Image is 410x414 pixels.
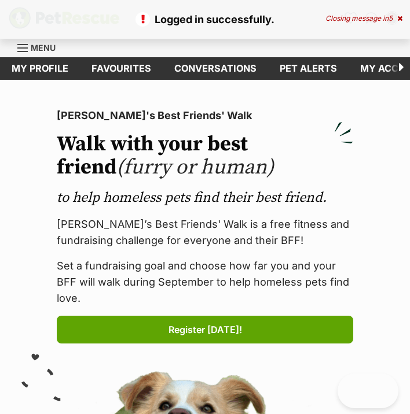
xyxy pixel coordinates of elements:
[31,43,56,53] span: Menu
[268,57,349,80] a: Pet alerts
[57,316,353,343] a: Register [DATE]!
[80,57,163,80] a: Favourites
[338,374,398,408] iframe: Help Scout Beacon - Open
[116,154,274,180] span: (furry or human)
[57,258,353,306] p: Set a fundraising goal and choose how far you and your BFF will walk during September to help hom...
[57,133,353,179] h2: Walk with your best friend
[17,36,64,57] a: Menu
[57,216,353,249] p: [PERSON_NAME]’s Best Friends' Walk is a free fitness and fundraising challenge for everyone and t...
[169,323,242,337] span: Register [DATE]!
[57,188,353,207] p: to help homeless pets find their best friend.
[57,108,353,124] p: [PERSON_NAME]'s Best Friends' Walk
[163,57,268,80] a: conversations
